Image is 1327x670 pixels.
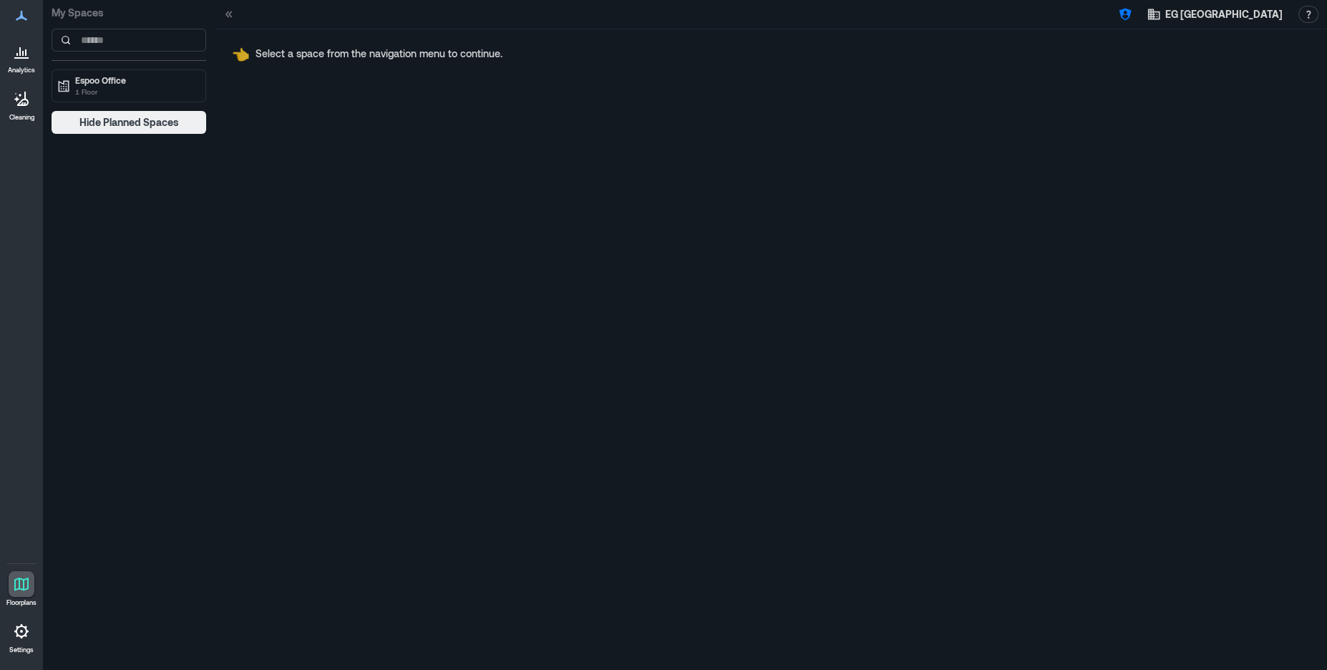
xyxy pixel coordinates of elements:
[75,74,195,86] p: Espoo Office
[4,34,39,79] a: Analytics
[52,6,206,20] p: My Spaces
[75,86,195,97] p: 1 Floor
[256,47,502,61] p: Select a space from the navigation menu to continue.
[4,82,39,126] a: Cleaning
[9,113,34,122] p: Cleaning
[9,646,34,654] p: Settings
[8,66,35,74] p: Analytics
[1142,3,1287,26] button: EG [GEOGRAPHIC_DATA]
[79,115,179,130] span: Hide Planned Spaces
[232,45,250,62] span: pointing left
[52,111,206,134] button: Hide Planned Spaces
[4,614,39,659] a: Settings
[1165,7,1283,21] span: EG [GEOGRAPHIC_DATA]
[6,598,37,607] p: Floorplans
[2,567,41,611] a: Floorplans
